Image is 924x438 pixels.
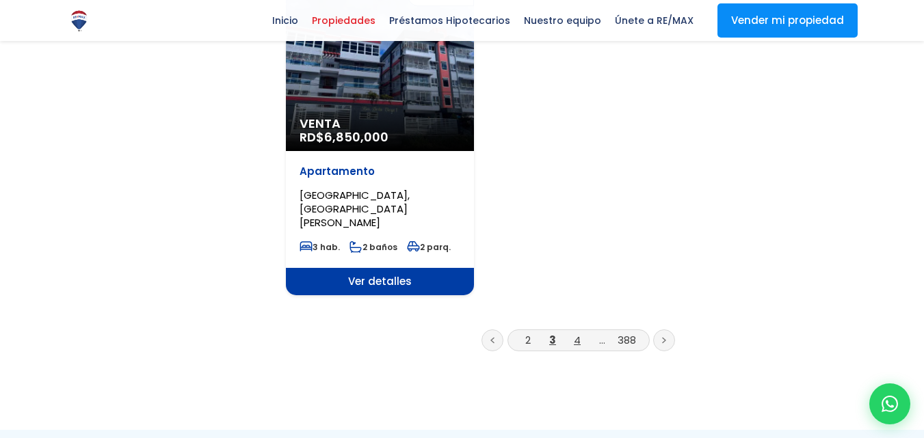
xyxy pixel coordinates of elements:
a: 4 [574,333,581,347]
a: ... [599,333,605,347]
a: 2 [525,333,531,347]
span: Venta [300,117,460,131]
span: Nuestro equipo [517,10,608,31]
span: 3 hab. [300,241,340,253]
a: Vender mi propiedad [717,3,858,38]
span: 6,850,000 [324,128,388,146]
span: Inicio [265,10,305,31]
a: 3 [549,333,556,347]
span: Ver detalles [286,268,474,295]
img: Logo de REMAX [67,9,91,33]
span: [GEOGRAPHIC_DATA], [GEOGRAPHIC_DATA][PERSON_NAME] [300,188,410,230]
p: Apartamento [300,165,460,178]
span: RD$ [300,128,388,146]
span: 2 parq. [407,241,451,253]
a: 388 [618,333,636,347]
span: Únete a RE/MAX [608,10,700,31]
span: 2 baños [349,241,397,253]
span: Préstamos Hipotecarios [382,10,517,31]
span: Propiedades [305,10,382,31]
